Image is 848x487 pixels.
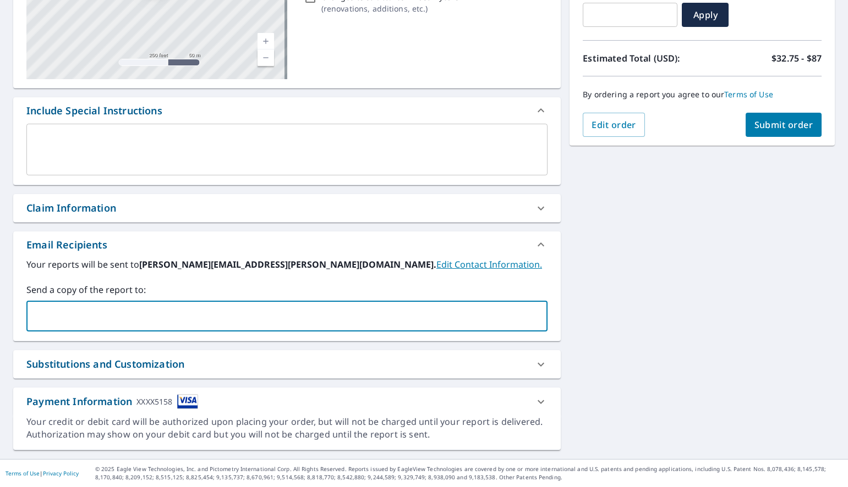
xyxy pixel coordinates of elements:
label: Send a copy of the report to: [26,283,548,296]
p: | [6,470,79,477]
div: Email Recipients [26,237,107,252]
p: Estimated Total (USD): [583,52,702,65]
label: Your reports will be sent to [26,258,548,271]
span: Submit order [754,119,813,131]
div: Include Special Instructions [26,103,162,118]
b: [PERSON_NAME][EMAIL_ADDRESS][PERSON_NAME][DOMAIN_NAME]. [139,258,436,270]
div: Payment Information [26,394,198,409]
p: $32.75 - $87 [772,52,822,65]
div: Substitutions and Customization [26,357,184,372]
p: © 2025 Eagle View Technologies, Inc. and Pictometry International Corp. All Rights Reserved. Repo... [95,465,842,482]
div: Claim Information [26,201,116,215]
a: Terms of Use [6,469,40,477]
button: Apply [682,3,729,27]
a: Current Level 17, Zoom In [258,33,274,49]
div: Email Recipients [13,231,561,258]
div: Payment InformationXXXX5158cardImage [13,388,561,416]
p: ( renovations, additions, etc. ) [321,3,459,14]
a: Terms of Use [724,89,773,99]
div: Include Special Instructions [13,97,561,124]
p: By ordering a report you agree to our [583,90,822,99]
span: Edit order [592,119,636,131]
div: Substitutions and Customization [13,350,561,378]
div: Your credit or debit card will be authorized upon placing your order, but will not be charged unt... [26,416,548,441]
a: Privacy Policy [43,469,79,477]
div: XXXX5158 [136,394,172,409]
span: Apply [691,9,720,21]
button: Edit order [583,113,645,137]
a: Current Level 17, Zoom Out [258,49,274,66]
a: EditContactInfo [436,258,542,270]
button: Submit order [746,113,822,137]
img: cardImage [177,394,198,409]
div: Claim Information [13,194,561,222]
